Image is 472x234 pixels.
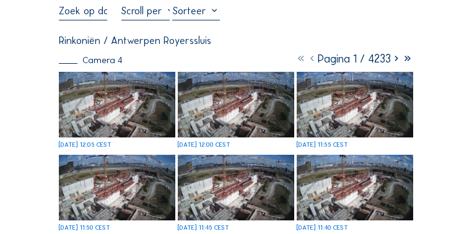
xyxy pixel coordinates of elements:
img: image_53151830 [178,72,294,137]
div: [DATE] 11:45 CEST [178,225,229,231]
img: image_53151672 [297,72,413,137]
div: [DATE] 12:05 CEST [59,142,111,148]
img: image_53151931 [59,72,175,137]
div: [DATE] 12:00 CEST [178,142,230,148]
div: [DATE] 11:55 CEST [297,142,348,148]
div: [DATE] 11:50 CEST [59,225,110,231]
input: Zoek op datum 󰅀 [59,5,107,17]
div: [DATE] 11:40 CEST [297,225,348,231]
img: image_53151438 [178,155,294,220]
div: Camera 4 [59,56,123,65]
span: Pagina 1 / 4233 [318,52,391,66]
div: Rinkoniën / Antwerpen Royerssluis [59,36,211,46]
img: image_53151275 [297,155,413,220]
img: image_53151505 [59,155,175,220]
